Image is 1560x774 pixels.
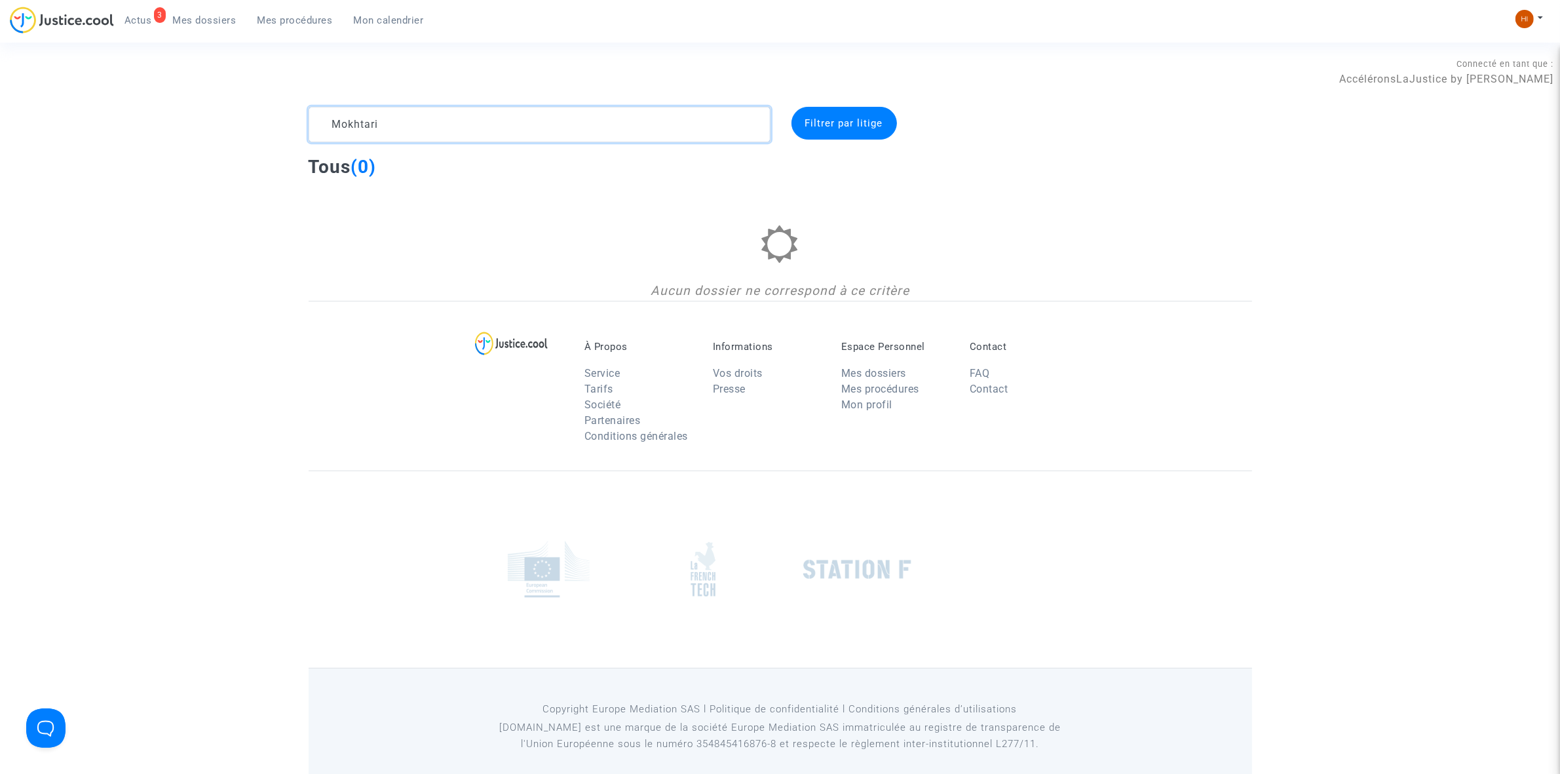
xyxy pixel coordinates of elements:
[584,430,688,442] a: Conditions générales
[841,341,950,353] p: Espace Personnel
[841,398,892,411] a: Mon profil
[584,383,613,395] a: Tarifs
[713,367,763,379] a: Vos droits
[351,156,377,178] span: (0)
[584,398,621,411] a: Société
[970,383,1008,395] a: Contact
[970,341,1078,353] p: Contact
[10,7,114,33] img: jc-logo.svg
[508,541,590,598] img: europe_commision.png
[124,14,152,26] span: Actus
[475,332,548,355] img: logo-lg.svg
[354,14,424,26] span: Mon calendrier
[805,117,883,129] span: Filtrer par litige
[713,341,822,353] p: Informations
[482,701,1078,718] p: Copyright Europe Mediation SAS l Politique de confidentialité l Conditions générales d’utilisa...
[26,708,66,748] iframe: Help Scout Beacon - Open
[114,10,162,30] a: 3Actus
[803,560,911,579] img: stationf.png
[841,383,919,395] a: Mes procédures
[584,414,641,427] a: Partenaires
[309,156,351,178] span: Tous
[970,367,990,379] a: FAQ
[713,383,746,395] a: Presse
[1515,10,1534,28] img: fc99b196863ffcca57bb8fe2645aafd9
[162,10,247,30] a: Mes dossiers
[691,541,715,597] img: french_tech.png
[343,10,434,30] a: Mon calendrier
[1456,59,1553,69] span: Connecté en tant que :
[584,341,693,353] p: À Propos
[841,367,906,379] a: Mes dossiers
[257,14,333,26] span: Mes procédures
[309,282,1252,301] div: Aucun dossier ne correspond à ce critère
[247,10,343,30] a: Mes procédures
[584,367,620,379] a: Service
[482,720,1078,752] p: [DOMAIN_NAME] est une marque de la société Europe Mediation SAS immatriculée au registre de tr...
[173,14,237,26] span: Mes dossiers
[154,7,166,23] div: 3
